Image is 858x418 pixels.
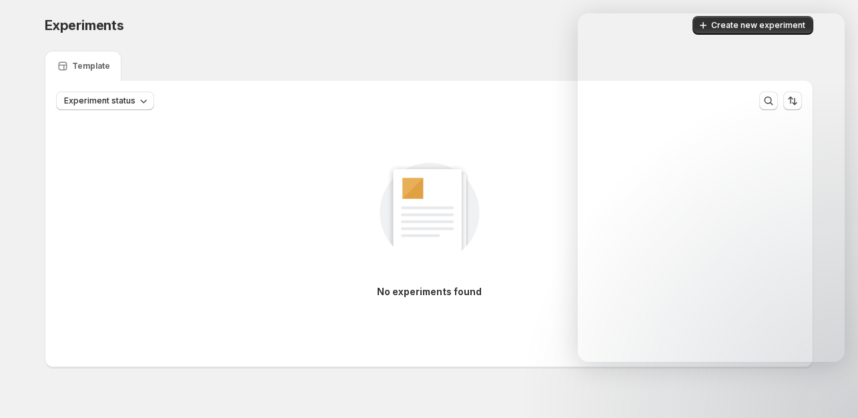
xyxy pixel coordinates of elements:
[813,373,845,405] iframe: Intercom live chat
[72,61,110,71] p: Template
[45,17,124,33] span: Experiments
[578,13,845,362] iframe: Intercom live chat
[56,91,154,110] button: Experiment status
[64,95,135,106] span: Experiment status
[377,285,482,298] p: No experiments found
